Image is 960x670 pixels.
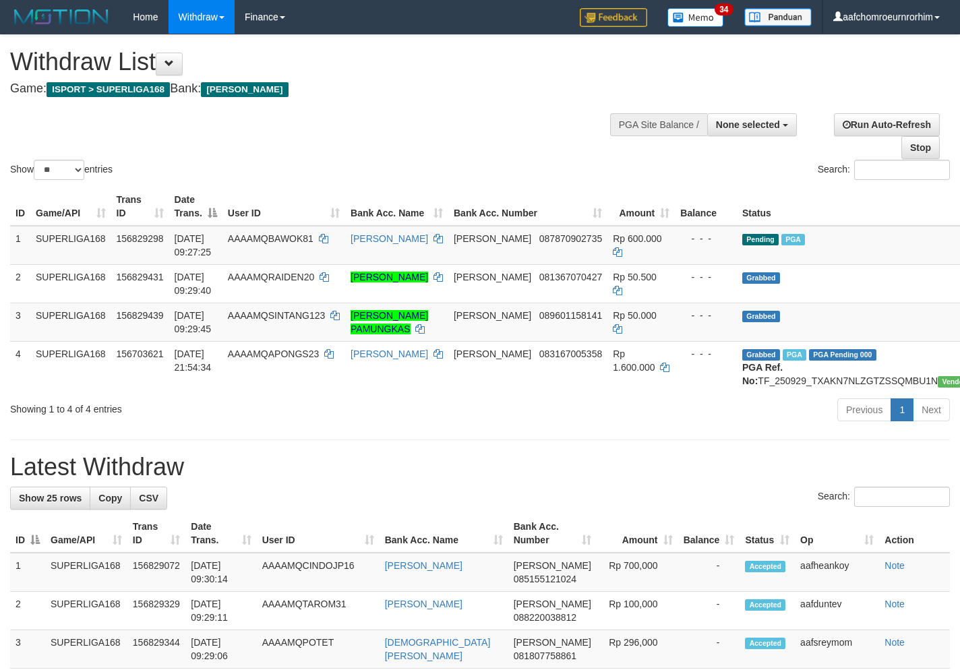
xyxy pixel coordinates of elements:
span: ISPORT > SUPERLIGA168 [47,82,170,97]
span: [PERSON_NAME] [201,82,288,97]
th: Status: activate to sort column ascending [740,514,795,553]
td: 3 [10,630,45,669]
td: SUPERLIGA168 [30,303,111,341]
img: MOTION_logo.png [10,7,113,27]
th: ID: activate to sort column descending [10,514,45,553]
div: PGA Site Balance / [610,113,707,136]
th: User ID: activate to sort column ascending [257,514,380,553]
th: Game/API: activate to sort column ascending [45,514,127,553]
th: Op: activate to sort column ascending [795,514,879,553]
a: [PERSON_NAME] [385,599,462,609]
th: Balance: activate to sort column ascending [678,514,740,553]
td: - [678,630,740,669]
div: Showing 1 to 4 of 4 entries [10,397,390,416]
th: Date Trans.: activate to sort column descending [169,187,222,226]
span: Rp 600.000 [613,233,661,244]
img: Feedback.jpg [580,8,647,27]
span: PGA Pending [809,349,876,361]
span: Accepted [745,638,785,649]
span: Rp 1.600.000 [613,348,655,373]
span: AAAAMQSINTANG123 [228,310,325,321]
span: Copy 087870902735 to clipboard [539,233,602,244]
span: Grabbed [742,349,780,361]
td: 156829329 [127,592,185,630]
th: Amount: activate to sort column ascending [607,187,675,226]
span: [PERSON_NAME] [454,310,531,321]
div: - - - [680,232,731,245]
span: 156829298 [117,233,164,244]
th: User ID: activate to sort column ascending [222,187,345,226]
td: aafsreymom [795,630,879,669]
td: AAAAMQCINDOJP16 [257,553,380,592]
div: - - - [680,309,731,322]
a: [PERSON_NAME] [351,348,428,359]
span: [DATE] 09:27:25 [175,233,212,257]
a: Show 25 rows [10,487,90,510]
td: SUPERLIGA168 [45,630,127,669]
td: 2 [10,592,45,630]
input: Search: [854,487,950,507]
span: 156829431 [117,272,164,282]
label: Show entries [10,160,113,180]
td: aafduntev [795,592,879,630]
td: [DATE] 09:29:06 [185,630,256,669]
a: Next [913,398,950,421]
input: Search: [854,160,950,180]
span: Rp 50.500 [613,272,657,282]
span: AAAAMQAPONGS23 [228,348,319,359]
div: - - - [680,347,731,361]
a: Run Auto-Refresh [834,113,940,136]
a: Note [884,560,905,571]
span: 156829439 [117,310,164,321]
td: SUPERLIGA168 [30,226,111,265]
span: Copy [98,493,122,504]
span: [DATE] 09:29:45 [175,310,212,334]
th: Date Trans.: activate to sort column ascending [185,514,256,553]
label: Search: [818,487,950,507]
button: None selected [707,113,797,136]
td: - [678,592,740,630]
select: Showentries [34,160,84,180]
th: Balance [675,187,737,226]
a: [PERSON_NAME] PAMUNGKAS [351,310,428,334]
a: Previous [837,398,891,421]
span: Accepted [745,561,785,572]
td: SUPERLIGA168 [45,592,127,630]
td: 1 [10,553,45,592]
a: Stop [901,136,940,159]
a: 1 [891,398,913,421]
th: Trans ID: activate to sort column ascending [127,514,185,553]
a: CSV [130,487,167,510]
span: Marked by aafchhiseyha [783,349,806,361]
b: PGA Ref. No: [742,362,783,386]
label: Search: [818,160,950,180]
td: 156829072 [127,553,185,592]
td: 156829344 [127,630,185,669]
td: Rp 100,000 [597,592,678,630]
td: SUPERLIGA168 [30,264,111,303]
td: 3 [10,303,30,341]
span: [DATE] 21:54:34 [175,348,212,373]
td: [DATE] 09:29:11 [185,592,256,630]
span: 156703621 [117,348,164,359]
span: 34 [715,3,733,16]
td: SUPERLIGA168 [30,341,111,393]
a: Note [884,637,905,648]
span: Rp 50.000 [613,310,657,321]
td: 2 [10,264,30,303]
span: Copy 083167005358 to clipboard [539,348,602,359]
span: Copy 085155121024 to clipboard [514,574,576,584]
span: Marked by aafheankoy [781,234,805,245]
span: Copy 088220038812 to clipboard [514,612,576,623]
th: Amount: activate to sort column ascending [597,514,678,553]
span: Copy 089601158141 to clipboard [539,310,602,321]
a: [DEMOGRAPHIC_DATA][PERSON_NAME] [385,637,491,661]
a: [PERSON_NAME] [351,272,428,282]
th: Game/API: activate to sort column ascending [30,187,111,226]
th: Bank Acc. Name: activate to sort column ascending [380,514,508,553]
span: AAAAMQRAIDEN20 [228,272,314,282]
div: - - - [680,270,731,284]
td: - [678,553,740,592]
td: [DATE] 09:30:14 [185,553,256,592]
span: None selected [716,119,780,130]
